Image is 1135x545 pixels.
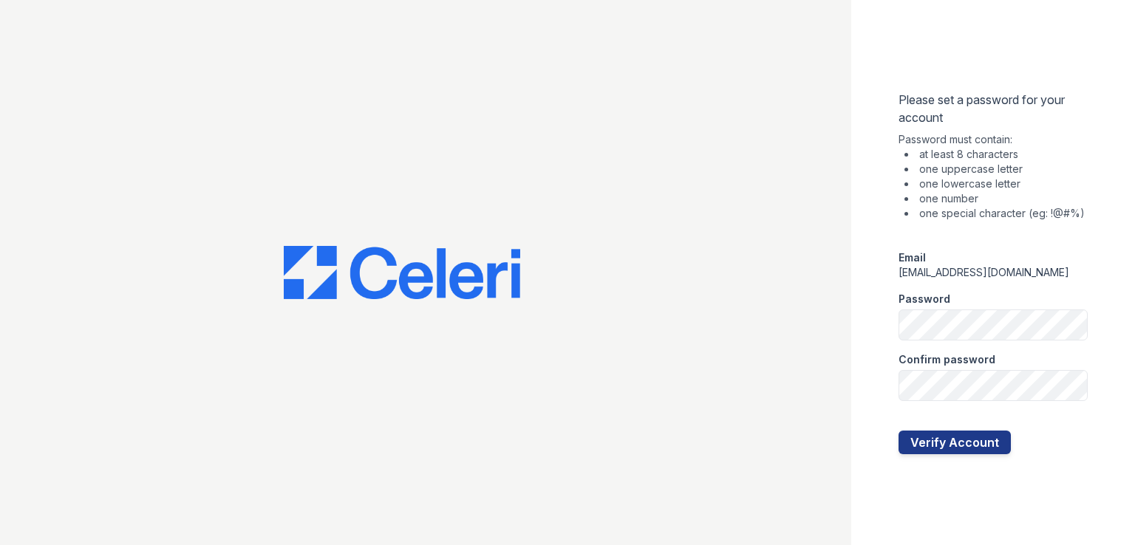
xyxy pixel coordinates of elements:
label: Password [899,292,950,306]
div: Email [899,250,1088,265]
li: one number [904,191,1088,206]
div: [EMAIL_ADDRESS][DOMAIN_NAME] [899,265,1088,280]
form: Please set a password for your account [899,91,1088,454]
li: one special character (eg: !@#%) [904,206,1088,221]
li: at least 8 characters [904,147,1088,162]
li: one lowercase letter [904,176,1088,191]
img: CE_Logo_Blue-a8612792a0a2168367f1c8372b55b34899dd931a85d93a1a3d3e32e68fde9ad4.png [284,246,520,299]
button: Verify Account [899,431,1011,454]
div: Password must contain: [899,132,1088,221]
li: one uppercase letter [904,162,1088,176]
label: Confirm password [899,352,995,367]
